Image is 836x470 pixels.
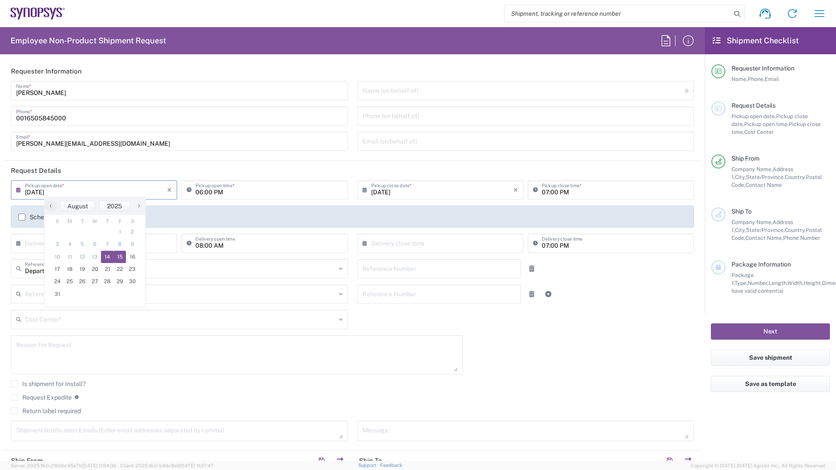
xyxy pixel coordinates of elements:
span: Requester Information [731,65,794,72]
span: 25 [64,275,77,288]
span: Server: 2025.16.0-21b0bc45e7b [10,463,116,468]
span: Country, [785,174,806,180]
span: 7 [101,238,114,250]
span: State/Province, [746,227,785,233]
span: Phone, [748,76,765,82]
span: Package 1: [731,272,754,286]
label: Is shipment for Install? [11,380,86,387]
span: Ship From [731,155,759,162]
span: Height, [804,280,822,286]
span: 4 [64,238,77,250]
th: weekday [126,217,139,226]
span: City, [735,174,746,180]
span: 22 [114,263,126,275]
span: 29 [114,275,126,288]
span: State/Province, [746,174,785,180]
span: 5 [76,238,89,250]
span: 12 [76,251,89,263]
span: Company Name, [731,219,773,225]
h2: Request Details [11,166,61,175]
span: 28 [101,275,114,288]
th: weekday [89,217,101,226]
span: 21 [101,263,114,275]
span: Company Name, [731,166,773,172]
button: ‹ [45,201,58,211]
th: weekday [76,217,89,226]
span: 2 [126,226,139,238]
h2: Ship To [359,456,382,465]
span: 18 [64,263,77,275]
h2: Employee Non-Product Shipment Request [10,35,166,46]
span: Type, [735,280,748,286]
span: 15 [114,251,126,263]
span: 20 [89,263,101,275]
span: Contact Name [745,182,782,188]
a: Add Reference [542,288,554,300]
i: × [513,183,518,197]
span: 14 [101,251,114,263]
span: Country, [785,227,806,233]
span: Number, [748,280,769,286]
span: Request Details [731,102,776,109]
label: Request Expedite [11,394,72,401]
span: 17 [51,263,64,275]
a: Remove Reference [526,263,538,275]
span: 16 [126,251,139,263]
span: August [67,203,88,210]
span: 23 [126,263,139,275]
span: 31 [51,288,64,300]
span: Width, [787,280,804,286]
span: 26 [76,275,89,288]
span: Pickup open date, [731,113,776,119]
h2: Ship From [11,456,43,465]
span: 10 [51,251,64,263]
span: Pickup open time, [744,121,789,127]
span: 30 [126,275,139,288]
button: Save as template [711,376,830,392]
a: Support [358,463,380,468]
span: Phone Number [783,235,820,241]
a: Feedback [380,463,402,468]
th: weekday [114,217,126,226]
label: Schedule pickup [18,214,77,221]
button: 2025 [99,201,130,211]
th: weekday [101,217,114,226]
span: › [132,200,146,211]
span: 11 [64,251,77,263]
button: Next [711,323,830,340]
button: Save shipment [711,350,830,366]
span: [DATE] 11:37:47 [180,463,214,468]
span: Copyright © [DATE]-[DATE] Agistix Inc., All Rights Reserved [691,462,826,470]
button: August [60,201,95,211]
span: 3 [51,238,64,250]
span: 1 [114,226,126,238]
i: × [167,183,172,197]
span: Cost Center [744,129,774,135]
span: 8 [114,238,126,250]
th: weekday [51,217,64,226]
span: Length, [769,280,787,286]
span: 6 [89,238,101,250]
span: ‹ [44,200,57,211]
input: Shipment, tracking or reference number [505,5,731,22]
span: City, [735,227,746,233]
a: Remove Reference [526,288,538,300]
span: 27 [89,275,101,288]
span: 19 [76,263,89,275]
span: 13 [89,251,101,263]
span: 9 [126,238,139,250]
bs-datepicker-container: calendar [44,197,146,307]
span: 24 [51,275,64,288]
span: Email [765,76,779,82]
span: Package Information [731,261,791,268]
span: Ship To [731,208,752,215]
span: [DATE] 11:54:36 [82,463,116,468]
span: Client: 2025.16.0-b4dc8a9 [120,463,214,468]
span: Contact Name, [745,235,783,241]
label: Return label required [11,407,81,414]
button: › [132,201,145,211]
th: weekday [64,217,77,226]
span: 2025 [107,203,122,210]
h2: Shipment Checklist [713,35,799,46]
span: Name, [731,76,748,82]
